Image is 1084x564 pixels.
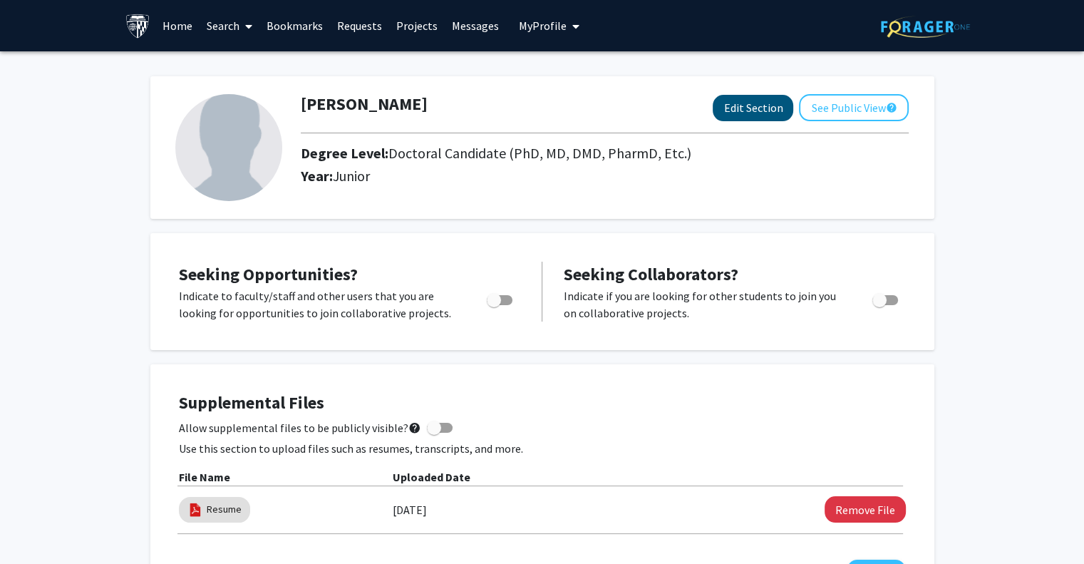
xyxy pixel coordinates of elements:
img: Profile Picture [175,94,282,201]
a: Home [155,1,200,51]
span: Allow supplemental files to be publicly visible? [179,419,421,436]
b: File Name [179,470,230,484]
a: Projects [389,1,445,51]
h2: Degree Level: [301,145,782,162]
label: [DATE] [393,498,427,522]
iframe: Chat [11,500,61,553]
p: Indicate if you are looking for other students to join you on collaborative projects. [564,287,845,322]
a: Bookmarks [259,1,330,51]
a: Resume [207,502,242,517]
mat-icon: help [885,99,897,116]
button: Edit Section [713,95,793,121]
a: Requests [330,1,389,51]
div: Toggle [867,287,906,309]
span: Seeking Opportunities? [179,263,358,285]
img: pdf_icon.png [187,502,203,518]
a: Search [200,1,259,51]
button: Remove Resume File [825,496,906,523]
span: Doctoral Candidate (PhD, MD, DMD, PharmD, Etc.) [388,144,691,162]
p: Use this section to upload files such as resumes, transcripts, and more. [179,440,906,457]
b: Uploaded Date [393,470,470,484]
a: Messages [445,1,506,51]
h1: [PERSON_NAME] [301,94,428,115]
span: Junior [333,167,370,185]
img: ForagerOne Logo [881,16,970,38]
h2: Year: [301,168,782,185]
button: See Public View [799,94,909,121]
span: Seeking Collaborators? [564,263,738,285]
p: Indicate to faculty/staff and other users that you are looking for opportunities to join collabor... [179,287,460,322]
mat-icon: help [408,419,421,436]
span: My Profile [519,19,567,33]
h4: Supplemental Files [179,393,906,414]
div: Toggle [481,287,520,309]
img: Johns Hopkins University Logo [125,14,150,39]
